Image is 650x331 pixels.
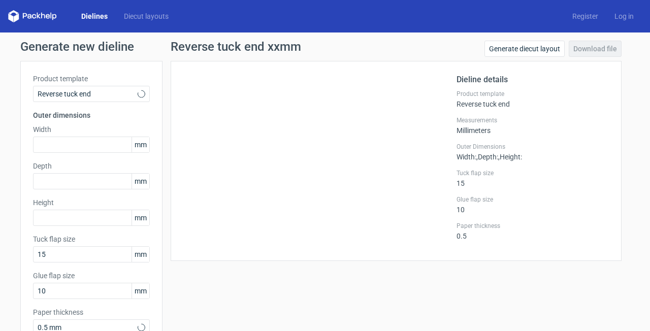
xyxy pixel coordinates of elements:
[457,116,609,135] div: Millimeters
[564,11,606,21] a: Register
[33,74,150,84] label: Product template
[132,247,149,262] span: mm
[457,222,609,240] div: 0.5
[73,11,116,21] a: Dielines
[484,41,565,57] a: Generate diecut layout
[457,153,476,161] span: Width :
[33,197,150,208] label: Height
[457,90,609,98] label: Product template
[20,41,630,53] h1: Generate new dieline
[132,210,149,225] span: mm
[457,90,609,108] div: Reverse tuck end
[116,11,177,21] a: Diecut layouts
[457,222,609,230] label: Paper thickness
[33,124,150,135] label: Width
[457,195,609,204] label: Glue flap size
[457,169,609,187] div: 15
[33,234,150,244] label: Tuck flap size
[498,153,522,161] span: , Height :
[33,307,150,317] label: Paper thickness
[33,271,150,281] label: Glue flap size
[132,137,149,152] span: mm
[171,41,301,53] h1: Reverse tuck end xxmm
[457,143,609,151] label: Outer Dimensions
[132,283,149,299] span: mm
[457,116,609,124] label: Measurements
[606,11,642,21] a: Log in
[457,195,609,214] div: 10
[33,110,150,120] h3: Outer dimensions
[476,153,498,161] span: , Depth :
[38,89,138,99] span: Reverse tuck end
[457,169,609,177] label: Tuck flap size
[33,161,150,171] label: Depth
[132,174,149,189] span: mm
[457,74,609,86] h2: Dieline details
